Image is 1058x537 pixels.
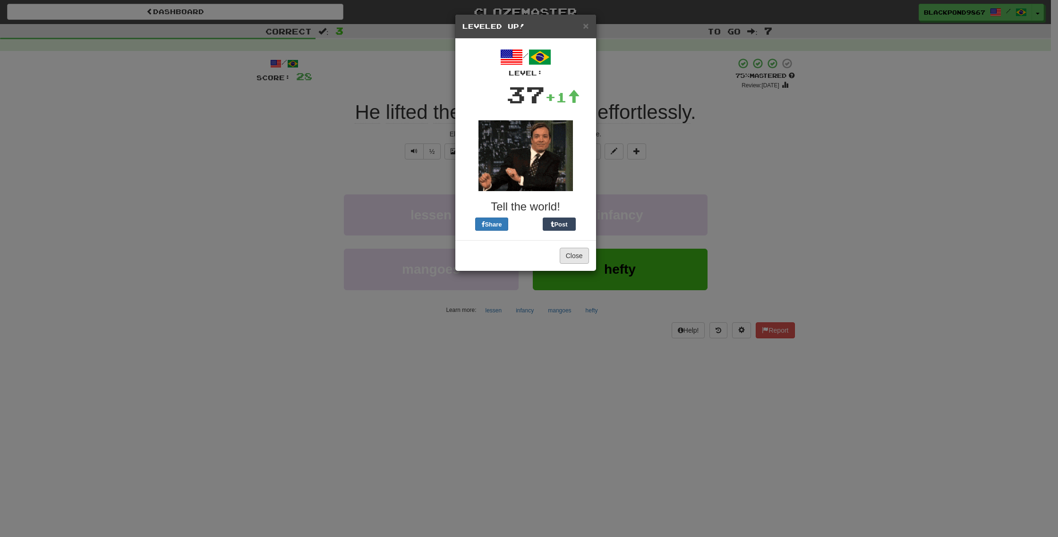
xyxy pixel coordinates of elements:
div: 37 [506,78,545,111]
button: Close [583,21,589,31]
iframe: X Post Button [508,218,543,231]
h5: Leveled Up! [462,22,589,31]
div: / [462,46,589,78]
span: × [583,20,589,31]
div: +1 [545,88,580,107]
h3: Tell the world! [462,201,589,213]
div: Level: [462,68,589,78]
button: Close [560,248,589,264]
button: Post [543,218,576,231]
img: fallon-a20d7af9049159056f982dd0e4b796b9edb7b1d2ba2b0a6725921925e8bac842.gif [478,120,573,191]
button: Share [475,218,508,231]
